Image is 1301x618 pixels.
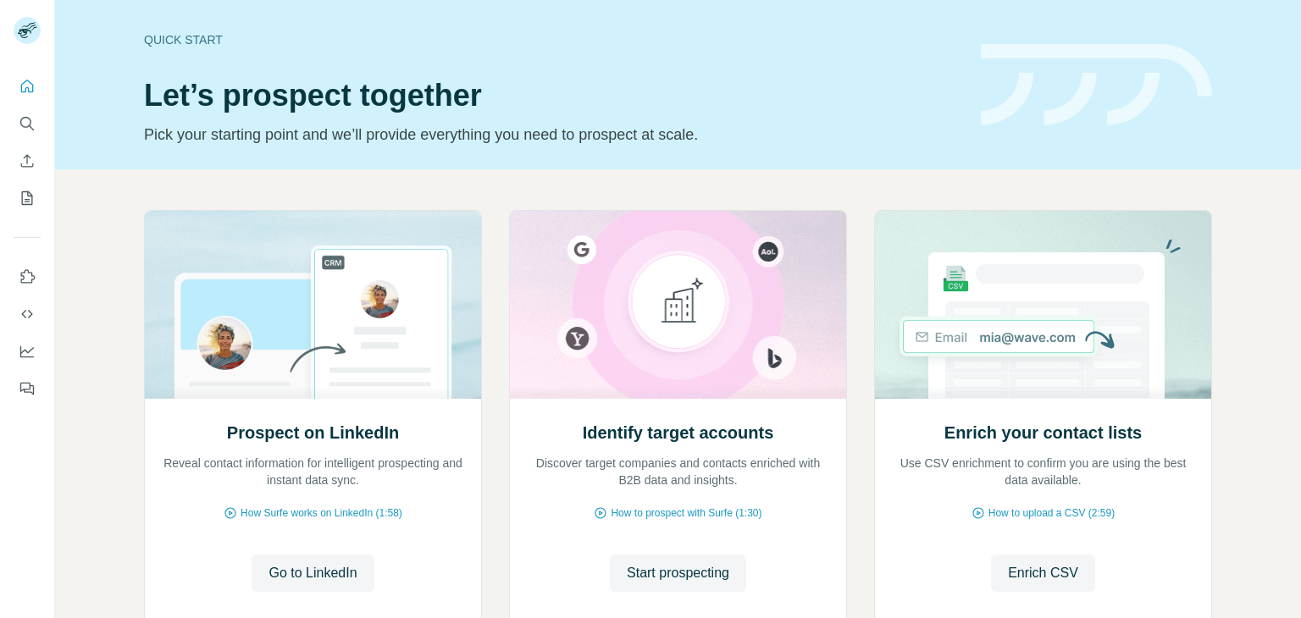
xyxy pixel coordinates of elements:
[509,211,847,399] img: Identify target accounts
[14,71,41,102] button: Quick start
[610,555,746,592] button: Start prospecting
[162,455,464,488] p: Reveal contact information for intelligent prospecting and instant data sync.
[144,31,961,48] div: Quick start
[144,211,482,399] img: Prospect on LinkedIn
[627,563,729,583] span: Start prospecting
[944,421,1142,444] h2: Enrich your contact lists
[144,123,961,146] p: Pick your starting point and we’ll provide everything you need to prospect at scale.
[252,555,374,592] button: Go to LinkedIn
[14,373,41,404] button: Feedback
[991,555,1095,592] button: Enrich CSV
[241,505,402,521] span: How Surfe works on LinkedIn (1:58)
[14,146,41,176] button: Enrich CSV
[14,262,41,292] button: Use Surfe on LinkedIn
[144,79,961,113] h1: Let’s prospect together
[14,336,41,367] button: Dashboard
[988,505,1115,521] span: How to upload a CSV (2:59)
[14,108,41,139] button: Search
[583,421,774,444] h2: Identify target accounts
[269,563,357,583] span: Go to LinkedIn
[892,455,1194,488] p: Use CSV enrichment to confirm you are using the best data available.
[14,183,41,213] button: My lists
[14,299,41,329] button: Use Surfe API
[611,505,761,521] span: How to prospect with Surfe (1:30)
[227,421,399,444] h2: Prospect on LinkedIn
[1008,563,1078,583] span: Enrich CSV
[874,211,1212,399] img: Enrich your contact lists
[527,455,829,488] p: Discover target companies and contacts enriched with B2B data and insights.
[981,44,1212,126] img: banner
